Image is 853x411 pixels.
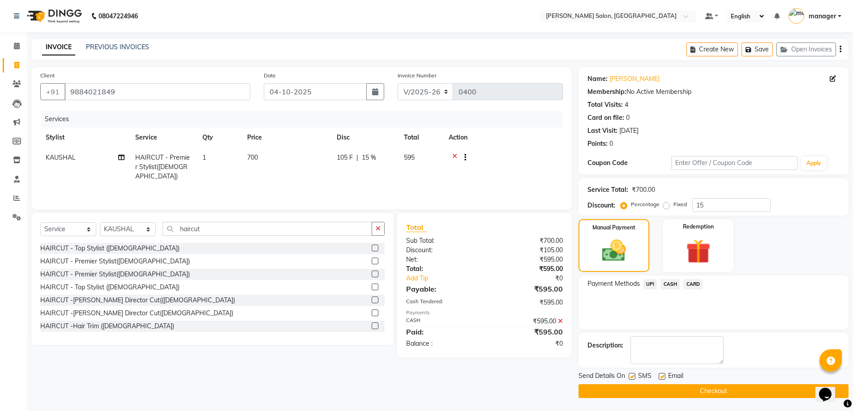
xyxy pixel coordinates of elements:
div: 0 [609,139,613,148]
label: Percentage [631,200,660,208]
div: Service Total: [587,185,628,195]
div: Total Visits: [587,100,623,110]
div: HAIRCUT -Hair Trim ([DEMOGRAPHIC_DATA]) [40,322,174,331]
div: HAIRCUT - Top Stylist ([DEMOGRAPHIC_DATA]) [40,244,180,253]
div: Discount: [399,246,484,255]
div: ₹595.00 [484,298,570,307]
label: Date [264,72,276,80]
div: ₹700.00 [632,185,655,195]
span: CARD [683,279,703,289]
span: HAIRCUT - Premier Stylist([DEMOGRAPHIC_DATA]) [135,153,190,180]
div: No Active Membership [587,87,840,97]
div: ₹595.00 [484,255,570,264]
div: Payments [406,309,562,317]
span: manager [809,12,836,21]
div: Total: [399,264,484,274]
div: 0 [626,113,630,123]
div: Description: [587,341,623,350]
div: ₹0 [484,339,570,348]
th: Disc [331,127,399,148]
input: Search by Name/Mobile/Email/Code [64,83,250,100]
div: Name: [587,74,608,84]
div: Last Visit: [587,126,617,136]
div: ₹105.00 [484,246,570,255]
div: Discount: [587,201,615,210]
span: 15 % [362,153,376,162]
button: Save [742,42,773,56]
label: Redemption [683,223,714,231]
span: CASH [660,279,680,289]
div: HAIRCUT - Premier Stylist([DEMOGRAPHIC_DATA]) [40,270,190,279]
img: logo [23,4,84,29]
span: Send Details On [579,371,625,382]
div: Payable: [399,284,484,294]
a: Add Tip [399,274,498,283]
div: HAIRCUT - Top Stylist ([DEMOGRAPHIC_DATA]) [40,283,180,292]
th: Stylist [40,127,130,148]
span: 1 [202,153,206,161]
div: CASH [399,317,484,326]
div: HAIRCUT -[PERSON_NAME] Director Cut(([DEMOGRAPHIC_DATA]) [40,296,235,305]
a: INVOICE [42,39,75,55]
th: Action [443,127,563,148]
div: Net: [399,255,484,264]
span: SMS [638,371,652,382]
a: [PERSON_NAME] [609,74,660,84]
div: Coupon Code [587,158,672,168]
div: HAIRCUT - Premier Stylist([DEMOGRAPHIC_DATA]) [40,257,190,266]
button: Open Invoices [776,42,836,56]
span: Total [406,223,427,232]
span: 595 [404,153,415,161]
label: Client [40,72,55,80]
span: Email [668,371,683,382]
div: ₹595.00 [484,326,570,337]
div: Paid: [399,326,484,337]
div: Services [41,111,570,127]
iframe: chat widget [815,375,844,402]
th: Price [242,127,331,148]
span: 700 [247,153,258,161]
label: Invoice Number [398,72,437,80]
button: Create New [686,42,738,56]
div: HAIRCUT -[PERSON_NAME] Director Cut([DEMOGRAPHIC_DATA]) [40,309,233,318]
th: Qty [197,127,242,148]
img: _gift.svg [678,236,718,267]
div: ₹0 [499,274,570,283]
span: | [356,153,358,162]
div: [DATE] [619,126,639,136]
button: Apply [801,157,827,170]
div: ₹595.00 [484,264,570,274]
div: Balance : [399,339,484,348]
span: 105 F [337,153,353,162]
div: Sub Total: [399,236,484,246]
input: Enter Offer / Coupon Code [671,156,797,170]
span: KAUSHAL [46,153,76,161]
button: +91 [40,83,65,100]
b: 08047224946 [99,4,138,29]
button: Checkout [579,384,849,398]
div: Cash Tendered: [399,298,484,307]
label: Fixed [673,200,687,208]
div: Card on file: [587,113,624,123]
div: Points: [587,139,608,148]
div: ₹595.00 [484,317,570,326]
span: UPI [643,279,657,289]
div: 4 [625,100,628,110]
div: ₹595.00 [484,284,570,294]
a: PREVIOUS INVOICES [86,43,149,51]
label: Manual Payment [592,224,635,232]
input: Search or Scan [163,222,372,236]
span: Payment Methods [587,279,640,288]
th: Service [130,127,197,148]
div: ₹700.00 [484,236,570,246]
th: Total [399,127,443,148]
img: manager [789,8,804,24]
img: _cash.svg [595,237,633,264]
div: Membership: [587,87,626,97]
